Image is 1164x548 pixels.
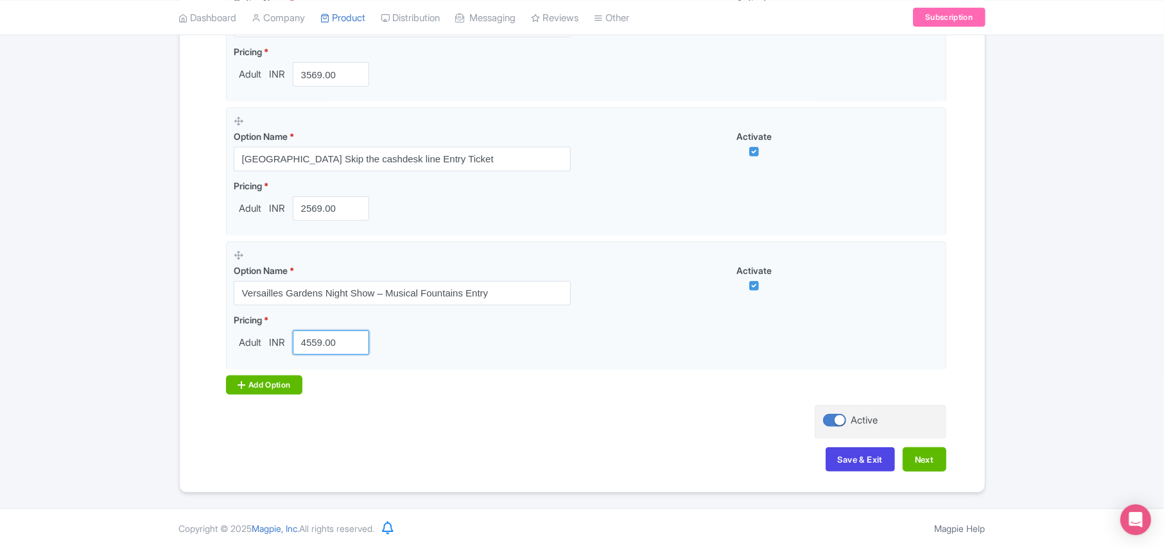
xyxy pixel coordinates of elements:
span: INR [266,336,288,350]
div: Active [851,413,878,428]
input: Option Name [234,147,571,171]
div: Copyright © 2025 All rights reserved. [171,522,383,535]
span: Adult [234,67,266,82]
span: Activate [736,265,772,276]
a: Magpie Help [935,523,986,534]
a: Subscription [913,8,985,27]
input: 0.0 [293,330,370,355]
span: Option Name [234,131,288,142]
input: 0.0 [293,62,370,87]
div: Open Intercom Messenger [1120,504,1151,535]
span: Pricing [234,314,262,325]
button: Save & Exit [826,447,895,472]
div: Add Option [226,375,303,395]
span: INR [266,201,288,216]
span: Option Name [234,265,288,276]
span: Activate [736,131,772,142]
span: INR [266,67,288,82]
span: Pricing [234,180,262,191]
span: Adult [234,336,266,350]
input: Option Name [234,281,571,305]
button: Next [903,447,946,472]
span: Magpie, Inc. [252,523,300,534]
span: Pricing [234,46,262,57]
input: 0.0 [293,196,370,221]
span: Adult [234,201,266,216]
